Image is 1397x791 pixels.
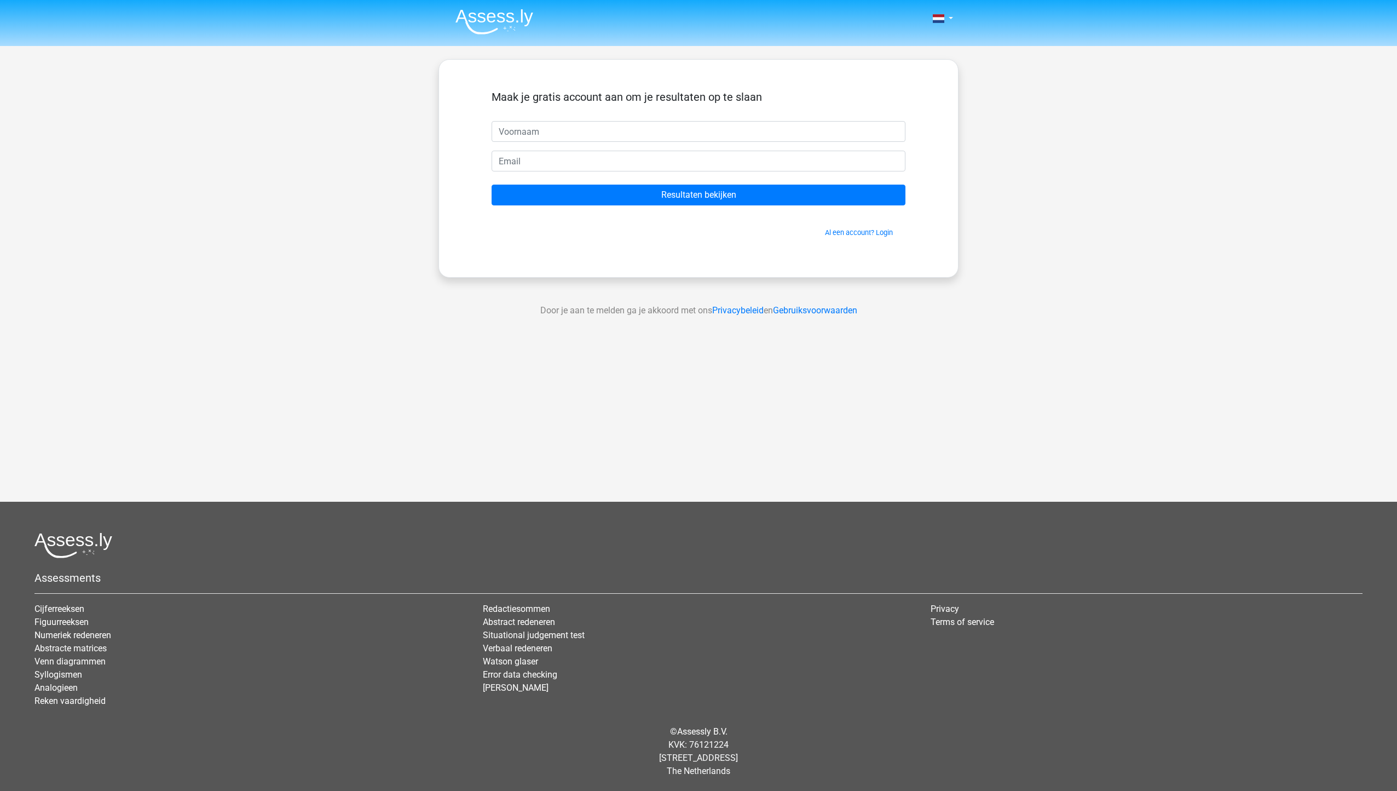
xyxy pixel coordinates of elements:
[483,683,549,693] a: [PERSON_NAME]
[34,669,82,680] a: Syllogismen
[34,696,106,706] a: Reken vaardigheid
[34,630,111,640] a: Numeriek redeneren
[483,669,557,680] a: Error data checking
[492,90,905,104] h5: Maak je gratis account aan om je resultaten op te slaan
[483,617,555,627] a: Abstract redeneren
[825,228,893,237] a: Al een account? Login
[773,305,857,316] a: Gebruiksvoorwaarden
[712,305,764,316] a: Privacybeleid
[931,617,994,627] a: Terms of service
[492,151,905,171] input: Email
[483,604,550,614] a: Redactiesommen
[483,630,585,640] a: Situational judgement test
[492,185,905,205] input: Resultaten bekijken
[492,121,905,142] input: Voornaam
[26,717,1371,787] div: © KVK: 76121224 [STREET_ADDRESS] The Netherlands
[455,9,533,35] img: Assessly
[931,604,959,614] a: Privacy
[34,604,84,614] a: Cijferreeksen
[34,643,107,654] a: Abstracte matrices
[483,643,552,654] a: Verbaal redeneren
[34,571,1363,584] h5: Assessments
[34,617,89,627] a: Figuurreeksen
[483,656,538,667] a: Watson glaser
[34,683,78,693] a: Analogieen
[34,532,112,558] img: Assessly logo
[34,656,106,667] a: Venn diagrammen
[677,726,728,737] a: Assessly B.V.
